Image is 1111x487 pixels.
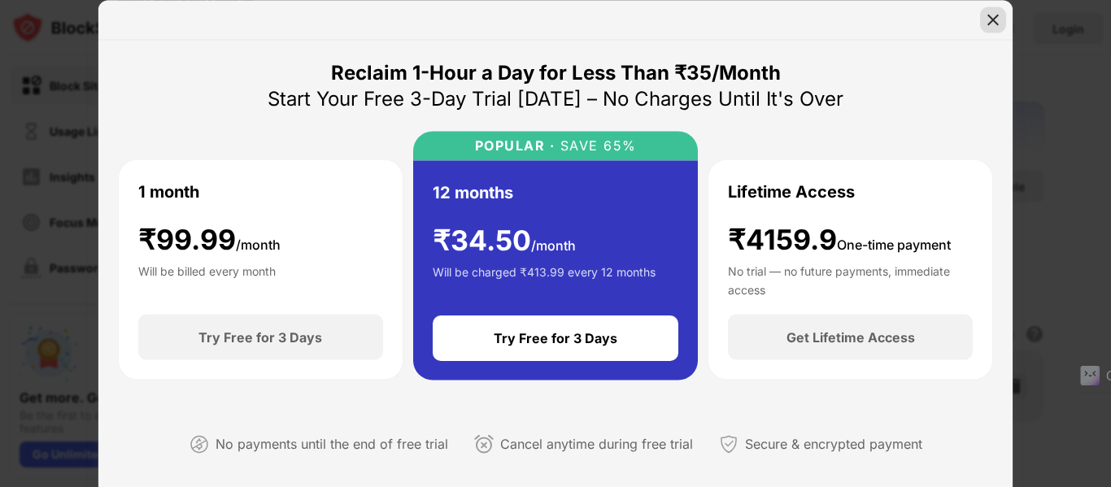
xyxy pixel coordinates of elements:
div: POPULAR · [475,137,555,153]
div: Lifetime Access [728,179,855,203]
div: Try Free for 3 Days [494,330,617,346]
div: 12 months [433,180,513,204]
div: Start Your Free 3-Day Trial [DATE] – No Charges Until It's Over [268,85,843,111]
span: /month [531,237,576,253]
div: Secure & encrypted payment [745,433,922,456]
div: Cancel anytime during free trial [500,433,693,456]
div: No trial — no future payments, immediate access [728,263,973,295]
div: SAVE 65% [555,137,637,153]
img: cancel-anytime [474,434,494,454]
img: secured-payment [719,434,738,454]
div: Reclaim 1-Hour a Day for Less Than ₹35/Month [331,59,781,85]
div: Get Lifetime Access [786,329,915,346]
div: ₹4159.9 [728,223,951,256]
span: /month [236,236,281,252]
div: No payments until the end of free trial [216,433,448,456]
div: Try Free for 3 Days [198,329,322,346]
img: not-paying [190,434,209,454]
div: Will be charged ₹413.99 every 12 months [433,263,656,296]
span: One-time payment [837,236,951,252]
div: Will be billed every month [138,263,276,295]
div: ₹ 99.99 [138,223,281,256]
div: ₹ 34.50 [433,224,576,257]
div: 1 month [138,179,199,203]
